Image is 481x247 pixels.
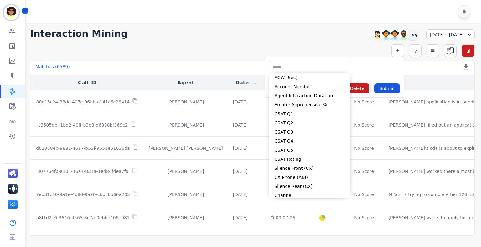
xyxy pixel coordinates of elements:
button: Agent [177,79,194,87]
li: Account Number [269,82,350,91]
p: 307764fb-a101-46a4-831a-1ed84fdea7f9 [37,168,128,174]
li: CSAT Rating [269,155,350,164]
p: a8f1d2a6-3646-4565-8c7a-0ebbe406e981 [36,214,130,221]
div: [PERSON_NAME] [PERSON_NAME] [149,145,223,151]
button: Submit [374,83,400,93]
div: [DATE] - [DATE] [426,29,475,40]
li: Agent Interaction Duration [269,91,350,100]
li: CX Phone (ANI) [269,173,350,182]
div: No Score [354,145,374,151]
div: [DATE] [233,168,248,174]
button: Call ID [78,79,96,87]
div: No Score [354,99,374,105]
li: CSAT Q2 [269,118,350,128]
li: CSAT Q1 [269,109,350,118]
div: 00:07:26 [270,214,295,221]
div: No Score [354,214,374,221]
div: [PERSON_NAME] [149,214,223,221]
p: 80e15c24-38dc-407c-96bb-a141c6c28414 [36,99,130,105]
div: +55 [407,30,418,41]
div: [DATE] [233,122,248,128]
div: [PERSON_NAME] [149,168,223,174]
li: Silence Rear (CX) [269,182,350,191]
h1: Interaction Mining [30,28,128,39]
button: Date [235,79,258,87]
div: [DATE] [233,145,248,151]
div: [DATE] [233,99,248,105]
p: 7eb81c30-9a1e-4b80-9a70-c6bc6b66a205 [36,191,130,198]
div: [DATE] [233,214,248,221]
li: Silence Front (CX) [269,164,350,173]
div: No Score [354,168,374,174]
li: CSAT Q3 [269,128,350,137]
div: Matches ( 6589 ) [35,63,70,72]
ul: selected options [271,64,349,71]
img: Bordered avatar [4,5,19,20]
div: No Score [354,122,374,128]
div: [PERSON_NAME] [149,191,223,198]
button: Delete [345,83,369,93]
div: No Score [354,191,374,198]
li: Channel [269,191,350,200]
div: [PERSON_NAME] [149,122,223,128]
p: d61378eb-9881-4617-b53f-9651e61636da [36,145,130,151]
li: CSAT Q4 [269,137,350,146]
div: [DATE] [233,191,248,198]
div: [PERSON_NAME] [149,99,223,105]
p: c3505dbf-1bd2-40ff-b3d3-d6338bf369c2 [38,122,128,128]
li: CSAT Q5 [269,146,350,155]
li: ACW (Sec) [269,73,350,82]
li: Emote: Apprehensive % [269,100,350,109]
